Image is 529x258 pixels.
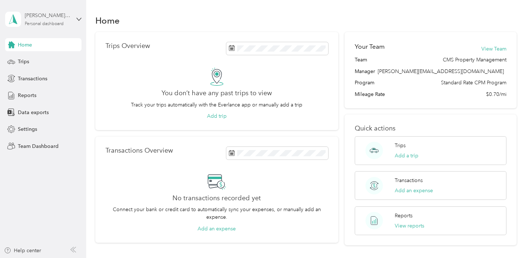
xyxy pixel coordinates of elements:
[355,68,375,75] span: Manager
[18,41,32,49] span: Home
[4,247,41,254] button: Help center
[131,101,302,109] p: Track your trips automatically with the Everlance app or manually add a trip
[95,17,120,24] h1: Home
[355,79,374,86] span: Program
[18,75,47,82] span: Transactions
[106,206,328,221] p: Connect your bank or credit card to automatically sync your expenses, or manually add an expense.
[395,177,423,184] p: Transactions
[106,147,173,154] p: Transactions Overview
[395,212,413,219] p: Reports
[486,90,506,98] span: $0.70/mi
[481,45,506,53] button: View Team
[395,187,433,194] button: Add an expense
[25,22,64,26] div: Personal dashboard
[18,92,36,99] span: Reports
[162,89,272,97] h2: You don’t have any past trips to view
[355,125,506,132] p: Quick actions
[378,68,504,74] span: [PERSON_NAME][EMAIL_ADDRESS][DOMAIN_NAME]
[198,225,236,233] button: Add an expense
[172,194,261,202] h2: No transactions recorded yet
[355,56,367,64] span: Team
[106,42,150,50] p: Trips Overview
[395,222,424,230] button: View reports
[395,142,406,149] p: Trips
[488,217,529,258] iframe: Everlance-gr Chat Button Frame
[395,152,418,160] button: Add a trip
[355,90,385,98] span: Mileage Rate
[18,125,37,133] span: Settings
[18,58,29,65] span: Trips
[18,109,49,116] span: Data exports
[207,112,227,120] button: Add trip
[25,12,70,19] div: [PERSON_NAME][EMAIL_ADDRESS][DOMAIN_NAME]
[355,42,385,51] h2: Your Team
[18,142,59,150] span: Team Dashboard
[443,56,506,64] span: CMS Property Management
[441,79,506,86] span: Standard Rate CPM Program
